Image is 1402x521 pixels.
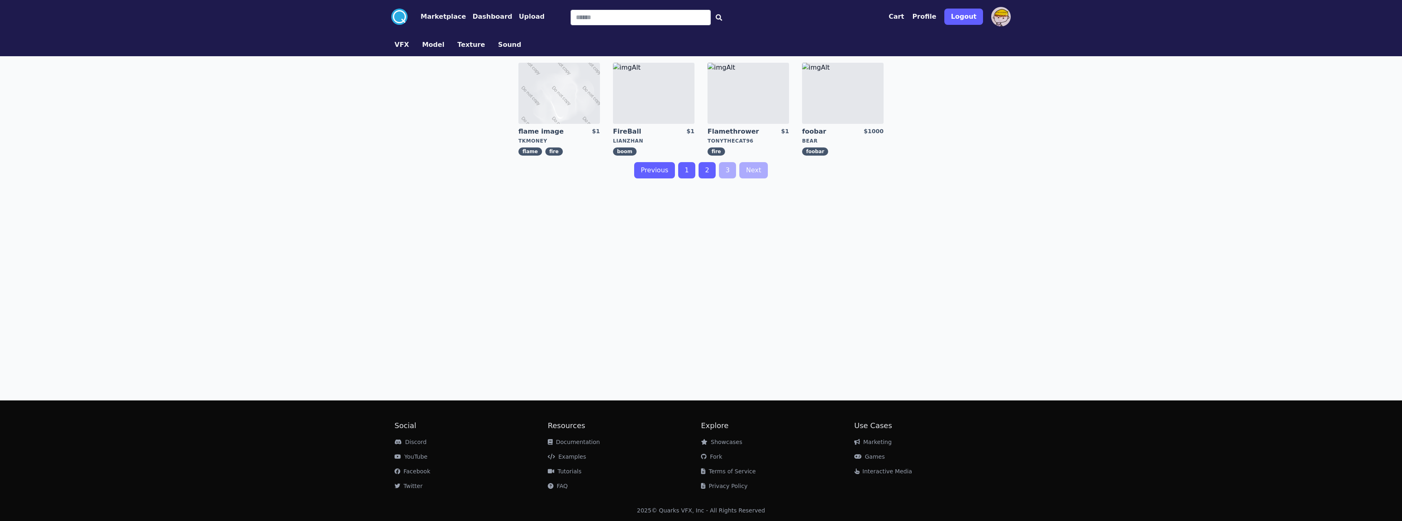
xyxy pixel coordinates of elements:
button: Marketplace [421,12,466,22]
a: Marketplace [408,12,466,22]
button: Dashboard [472,12,512,22]
h2: Use Cases [854,420,1007,431]
button: Logout [944,9,983,25]
img: imgAlt [708,63,789,124]
button: VFX [395,40,409,50]
a: Upload [512,12,544,22]
div: 2025 © Quarks VFX, Inc - All Rights Reserved [637,506,765,514]
div: $1000 [864,127,884,136]
a: Interactive Media [854,468,912,475]
a: Fork [701,453,722,460]
h2: Explore [701,420,854,431]
a: Documentation [548,439,600,445]
a: FireBall [613,127,672,136]
a: 1 [678,162,695,178]
div: $1 [781,127,789,136]
div: $1 [592,127,600,136]
span: flame [518,147,542,156]
div: LianZhan [613,138,694,144]
button: Upload [519,12,544,22]
a: Examples [548,453,586,460]
a: Showcases [701,439,742,445]
h2: Resources [548,420,701,431]
a: 3 [719,162,736,178]
input: Search [571,10,711,25]
a: Terms of Service [701,468,756,475]
img: imgAlt [518,63,600,124]
button: Model [422,40,445,50]
a: FAQ [548,483,568,489]
div: tonythecat96 [708,138,789,144]
span: fire [708,147,725,156]
a: YouTube [395,453,428,460]
div: tkmoney [518,138,600,144]
a: Dashboard [466,12,512,22]
button: Profile [913,12,937,22]
a: Twitter [395,483,423,489]
a: Discord [395,439,427,445]
button: Texture [457,40,485,50]
a: Flamethrower [708,127,766,136]
a: Texture [451,40,492,50]
div: bear [802,138,884,144]
a: Privacy Policy [701,483,747,489]
button: Sound [498,40,521,50]
a: 2 [699,162,716,178]
img: imgAlt [613,63,694,124]
img: profile [991,7,1011,26]
a: Sound [492,40,528,50]
span: foobar [802,147,828,156]
a: Next [739,162,767,178]
a: Logout [944,5,983,28]
a: flame image [518,127,577,136]
img: imgAlt [802,63,884,124]
a: Marketing [854,439,892,445]
div: $1 [687,127,694,136]
span: boom [613,147,637,156]
a: VFX [388,40,416,50]
a: Previous [634,162,675,178]
button: Cart [888,12,904,22]
a: Games [854,453,885,460]
a: Tutorials [548,468,582,475]
a: foobar [802,127,861,136]
h2: Social [395,420,548,431]
a: Facebook [395,468,430,475]
a: Model [416,40,451,50]
span: fire [545,147,563,156]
